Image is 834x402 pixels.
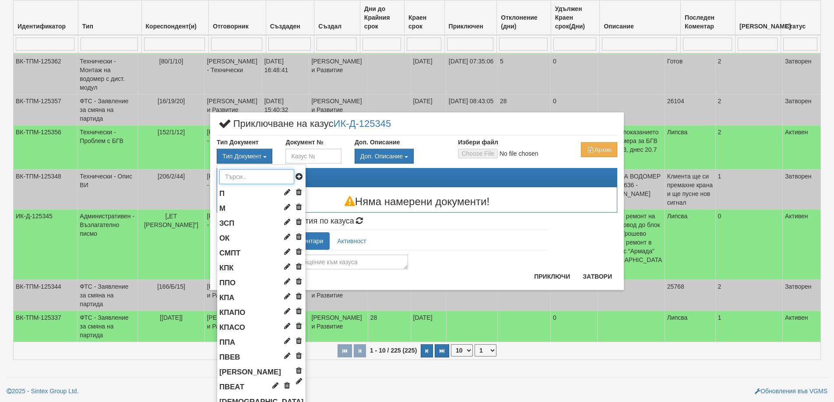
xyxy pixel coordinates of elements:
[355,149,414,164] button: Доп. Описание
[222,153,261,160] span: Тип Документ
[334,118,391,129] a: ИК-Д-125345
[219,204,225,213] span: М
[219,279,236,287] span: ППО
[581,142,617,157] button: Архив
[217,216,306,231] li: Заявление за смяна/актуализиране на партида
[219,308,245,317] span: КПАПО
[219,264,234,272] span: КПК
[217,365,306,380] li: Потокол за извеждане от експлоатация на водомер в АС
[355,138,400,147] label: Доп. Описание
[219,353,240,361] span: ПВЕВ
[219,234,229,242] span: ОК
[219,169,294,184] input: Търси..
[217,138,259,147] label: Тип Документ
[217,149,272,164] button: Тип Документ
[217,276,306,290] li: Протокол за посещение на обект
[217,350,306,365] li: Потокол за въвеждане в експлоатация на водомер в АС
[285,138,323,147] label: Документ №
[355,149,445,164] div: Двоен клик, за изчистване на избраната стойност.
[331,232,373,250] a: Активност
[219,249,240,257] span: СМПТ
[217,246,306,261] li: Свидетелство за метрологична проверка на топломерно устройство
[285,149,341,164] input: Казус №
[217,335,306,350] li: Протокол за профилактика на абонатна станция
[219,189,225,198] span: П
[219,219,234,227] span: ЗСП
[219,294,234,302] span: КПА
[217,231,306,246] li: Отчетна карта (отчетен лист)
[285,232,330,250] a: Коментари
[217,380,306,395] li: Потокол за въвеждане в експлоатация на апартаментен топломер
[217,261,306,276] li: Констативен протокол за посещение на клиент
[577,269,617,283] button: Затвори
[285,217,548,226] h4: Събития по казуса
[219,368,281,376] span: [PERSON_NAME]
[360,153,403,160] span: Доп. Описание
[217,320,306,335] li: Констативен протокол за спиране на отопление
[217,119,391,135] span: Приключване на казус
[217,196,617,207] h3: Няма намерени документи!
[217,149,272,164] div: Двоен клик, за изчистване на избраната стойност.
[217,201,306,216] li: Молба/Жалба/Искане от клиент
[219,323,245,332] span: КПАСО
[217,290,306,305] li: Констативен протокол за посещение на абонатна станция
[217,305,306,320] li: Констативен протокол за пуск на отопление
[217,186,306,201] li: Писмо
[458,138,498,147] label: Избери файл
[219,383,244,391] span: ПВЕАТ
[219,338,235,346] span: ППА
[529,269,575,283] button: Приключи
